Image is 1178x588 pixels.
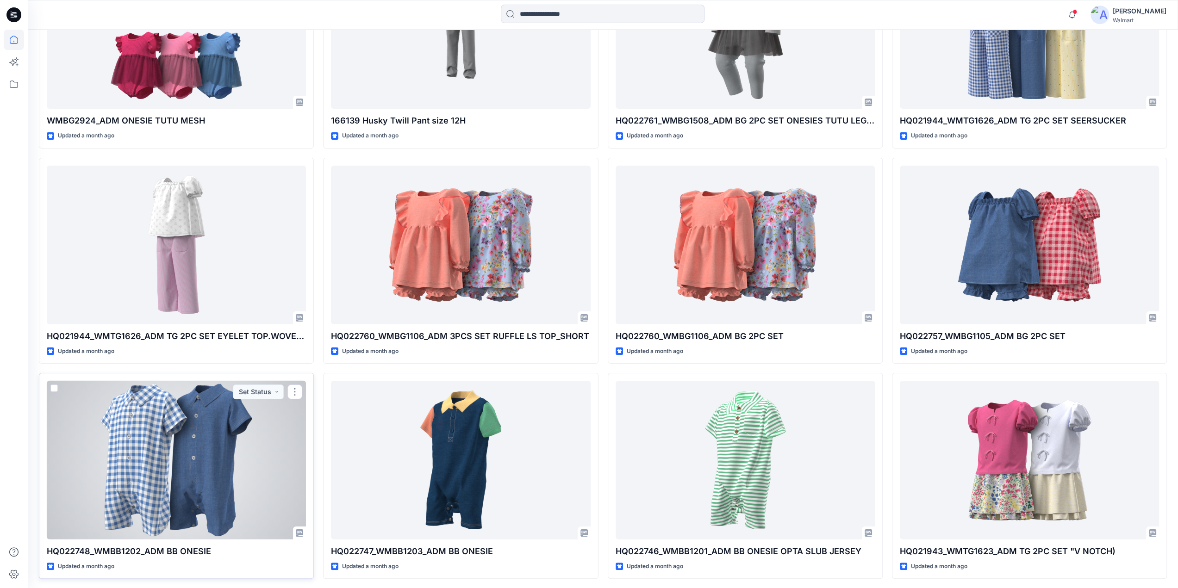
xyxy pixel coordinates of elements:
[616,166,875,324] a: HQ022760_WMBG1106_ADM BG 2PC SET
[47,114,306,127] p: WMBG2924_ADM ONESIE TUTU MESH
[47,381,306,539] a: HQ022748_WMBB1202_ADM BB ONESIE
[900,166,1159,324] a: HQ022757_WMBG1105_ADM BG 2PC SET
[1091,6,1109,24] img: avatar
[627,131,683,141] p: Updated a month ago
[331,166,590,324] a: HQ022760_WMBG1106_ADM 3PCS SET RUFFLE LS TOP_SHORT
[331,114,590,127] p: 166139 Husky Twill Pant size 12H
[616,545,875,558] p: HQ022746_WMBB1201_ADM BB ONESIE OPTA SLUB JERSEY
[911,347,967,356] p: Updated a month ago
[911,562,967,571] p: Updated a month ago
[58,347,114,356] p: Updated a month ago
[911,131,967,141] p: Updated a month ago
[47,330,306,343] p: HQ021944_WMTG1626_ADM TG 2PC SET EYELET TOP.WOVEN BTTM
[616,114,875,127] p: HQ022761_WMBG1508_ADM BG 2PC SET ONESIES TUTU LEGGING
[342,562,399,571] p: Updated a month ago
[1113,6,1166,17] div: [PERSON_NAME]
[627,562,683,571] p: Updated a month ago
[47,545,306,558] p: HQ022748_WMBB1202_ADM BB ONESIE
[342,131,399,141] p: Updated a month ago
[331,545,590,558] p: HQ022747_WMBB1203_ADM BB ONESIE
[900,545,1159,558] p: HQ021943_WMTG1623_ADM TG 2PC SET "V NOTCH)
[342,347,399,356] p: Updated a month ago
[331,381,590,539] a: HQ022747_WMBB1203_ADM BB ONESIE
[58,131,114,141] p: Updated a month ago
[58,562,114,571] p: Updated a month ago
[1113,17,1166,24] div: Walmart
[900,114,1159,127] p: HQ021944_WMTG1626_ADM TG 2PC SET SEERSUCKER
[900,381,1159,539] a: HQ021943_WMTG1623_ADM TG 2PC SET "V NOTCH)
[616,381,875,539] a: HQ022746_WMBB1201_ADM BB ONESIE OPTA SLUB JERSEY
[900,330,1159,343] p: HQ022757_WMBG1105_ADM BG 2PC SET
[331,330,590,343] p: HQ022760_WMBG1106_ADM 3PCS SET RUFFLE LS TOP_SHORT
[616,330,875,343] p: HQ022760_WMBG1106_ADM BG 2PC SET
[627,347,683,356] p: Updated a month ago
[47,166,306,324] a: HQ021944_WMTG1626_ADM TG 2PC SET EYELET TOP.WOVEN BTTM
